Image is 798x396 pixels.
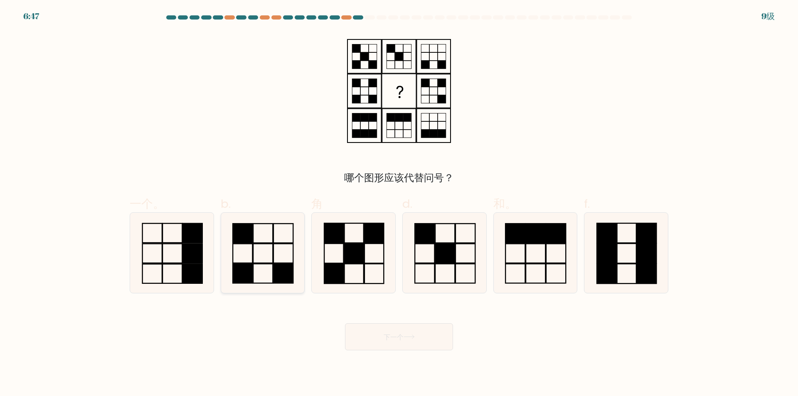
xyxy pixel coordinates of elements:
font: 下一个 [384,332,404,342]
button: 下一个 [345,323,453,350]
font: b. [221,196,231,212]
font: f. [584,196,590,212]
font: 一个。 [130,196,165,212]
div: 6:47 [23,10,39,22]
font: 哪个图形应该代替问号？ [344,171,454,184]
font: 角 [311,196,323,212]
font: d. [402,196,412,212]
font: 9级 [761,10,775,22]
font: 和。 [493,196,517,212]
